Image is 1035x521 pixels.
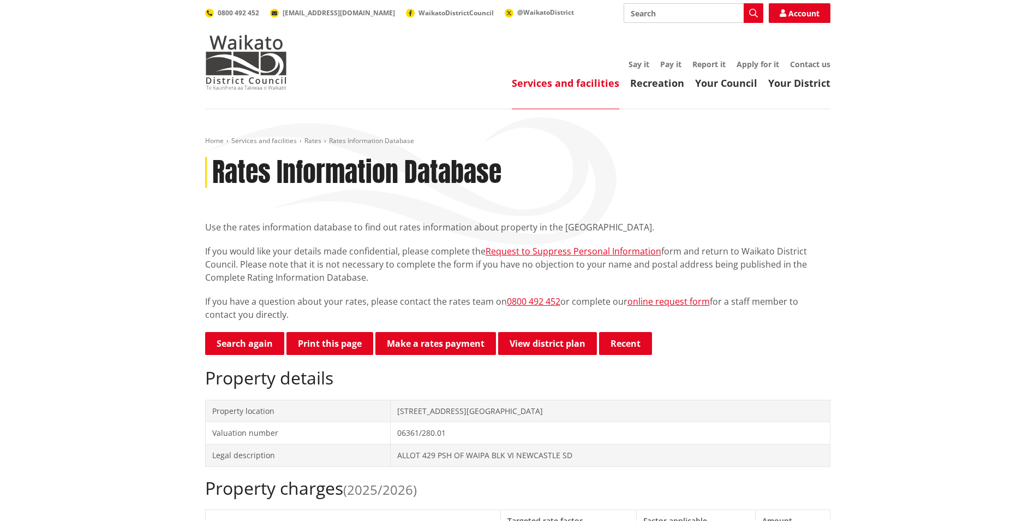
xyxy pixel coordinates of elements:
a: WaikatoDistrictCouncil [406,8,494,17]
td: Legal description [205,444,391,466]
span: 0800 492 452 [218,8,259,17]
p: If you would like your details made confidential, please complete the form and return to Waikato ... [205,245,830,284]
a: [EMAIL_ADDRESS][DOMAIN_NAME] [270,8,395,17]
td: 06361/280.01 [391,422,830,445]
nav: breadcrumb [205,137,830,146]
a: Services and facilities [231,136,297,145]
span: WaikatoDistrictCouncil [418,8,494,17]
h2: Property details [205,368,830,388]
a: Pay it [660,59,681,69]
button: Recent [599,332,652,355]
a: Recreation [630,76,684,90]
img: Waikato District Council - Te Kaunihera aa Takiwaa o Waikato [205,35,287,90]
a: Make a rates payment [375,332,496,355]
span: [EMAIL_ADDRESS][DOMAIN_NAME] [283,8,395,17]
td: ALLOT 429 PSH OF WAIPA BLK VI NEWCASTLE SD [391,444,830,466]
a: Home [205,136,224,145]
a: Contact us [790,59,830,69]
a: Your Council [695,76,757,90]
button: Print this page [286,332,373,355]
a: Rates [304,136,321,145]
a: View district plan [498,332,597,355]
h2: Property charges [205,478,830,499]
a: Apply for it [737,59,779,69]
a: Report it [692,59,726,69]
a: Say it [629,59,649,69]
td: Property location [205,400,391,422]
a: 0800 492 452 [507,295,560,307]
td: Valuation number [205,422,391,445]
span: Rates Information Database [329,136,414,145]
a: online request form [627,295,710,307]
a: Your District [768,76,830,90]
a: @WaikatoDistrict [505,8,574,17]
h1: Rates Information Database [212,157,501,188]
a: Request to Suppress Personal Information [486,245,661,257]
a: Services and facilities [512,76,619,90]
a: Search again [205,332,284,355]
p: If you have a question about your rates, please contact the rates team on or complete our for a s... [205,295,830,321]
a: Account [769,3,830,23]
p: Use the rates information database to find out rates information about property in the [GEOGRAPHI... [205,221,830,234]
span: (2025/2026) [343,481,417,499]
td: [STREET_ADDRESS][GEOGRAPHIC_DATA] [391,400,830,422]
span: @WaikatoDistrict [517,8,574,17]
input: Search input [624,3,763,23]
a: 0800 492 452 [205,8,259,17]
